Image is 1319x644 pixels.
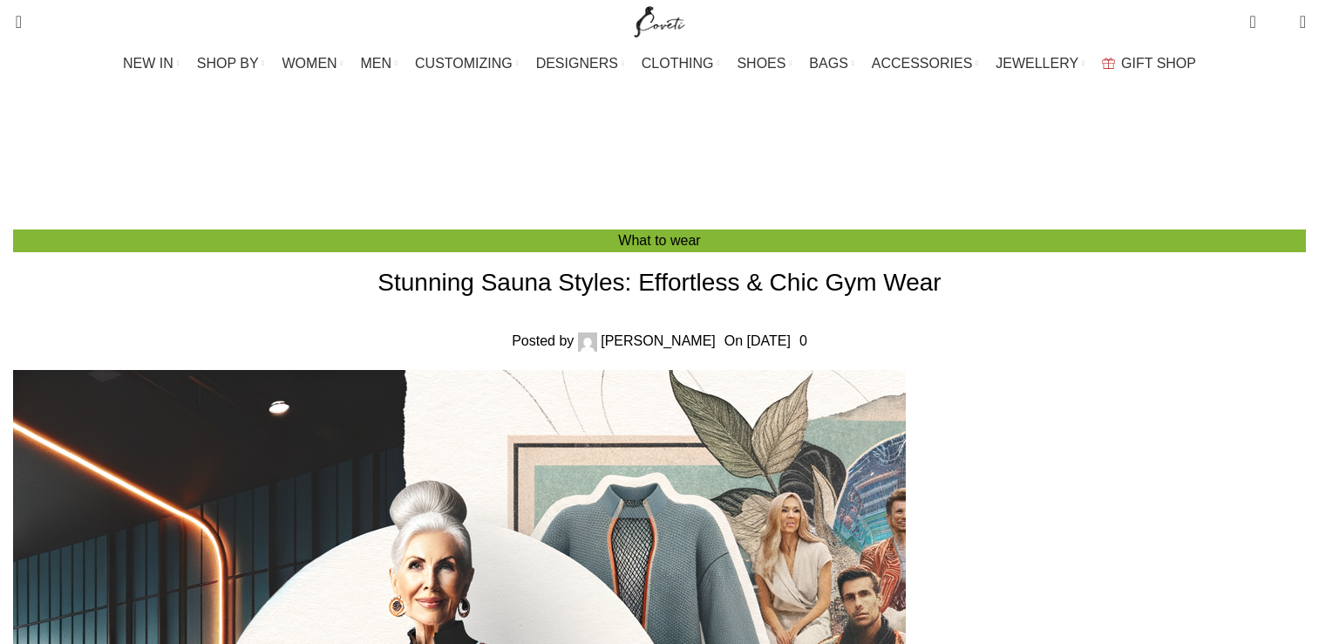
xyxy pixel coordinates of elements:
[618,233,700,248] a: What to wear
[1102,46,1196,81] a: GIFT SHOP
[197,55,259,72] span: SHOP BY
[4,46,1315,81] div: Main navigation
[536,46,624,81] a: DESIGNERS
[578,332,597,352] img: author-avatar
[642,55,714,72] span: CLOTHING
[799,333,807,348] a: 0
[282,46,343,81] a: WOMEN
[13,265,1306,299] h1: Stunning Sauna Styles: Effortless & Chic Gym Wear
[737,46,792,81] a: SHOES
[872,55,973,72] span: ACCESSORIES
[872,46,979,81] a: ACCESSORIES
[123,46,180,81] a: NEW IN
[536,55,618,72] span: DESIGNERS
[123,55,173,72] span: NEW IN
[197,46,265,81] a: SHOP BY
[1269,4,1287,39] div: My Wishlist
[1241,4,1264,39] a: 0
[4,4,22,39] a: Search
[642,46,720,81] a: CLOTHING
[996,46,1084,81] a: JEWELLERY
[809,46,853,81] a: BAGS
[634,100,710,147] h3: Blog
[601,333,716,348] a: [PERSON_NAME]
[630,13,689,28] a: Site logo
[361,46,398,81] a: MEN
[659,159,741,174] a: What to wear
[1121,55,1196,72] span: GIFT SHOP
[282,55,337,72] span: WOMEN
[737,55,785,72] span: SHOES
[809,55,847,72] span: BAGS
[361,55,392,72] span: MEN
[1273,17,1286,31] span: 0
[1251,9,1264,22] span: 0
[724,333,791,348] time: On [DATE]
[512,333,574,348] span: Posted by
[604,159,642,174] a: Home
[1102,58,1115,69] img: GiftBag
[415,46,519,81] a: CUSTOMIZING
[996,55,1078,72] span: JEWELLERY
[415,55,513,72] span: CUSTOMIZING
